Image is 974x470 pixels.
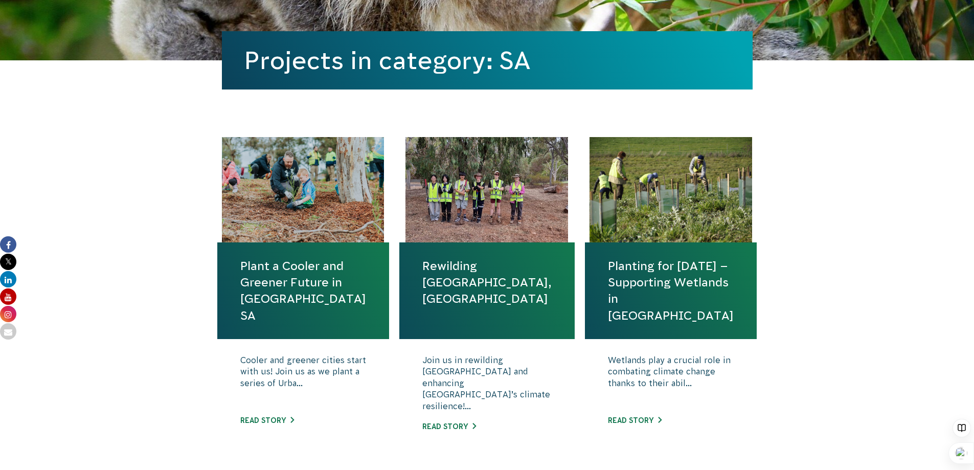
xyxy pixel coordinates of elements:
a: Planting for [DATE] – Supporting Wetlands in [GEOGRAPHIC_DATA] [608,258,734,324]
a: Plant a Cooler and Greener Future in [GEOGRAPHIC_DATA] SA [240,258,366,324]
p: Cooler and greener cities start with us! Join us as we plant a series of Urba... [240,354,366,406]
a: Read story [608,416,662,424]
a: Rewilding [GEOGRAPHIC_DATA], [GEOGRAPHIC_DATA] [422,258,552,307]
h1: Projects in category: SA [244,47,730,74]
a: Read story [422,422,476,431]
p: Join us in rewilding [GEOGRAPHIC_DATA] and enhancing [GEOGRAPHIC_DATA]’s climate resilience!... [422,354,552,412]
p: Wetlands play a crucial role in combating climate change thanks to their abil... [608,354,734,406]
a: Read story [240,416,294,424]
